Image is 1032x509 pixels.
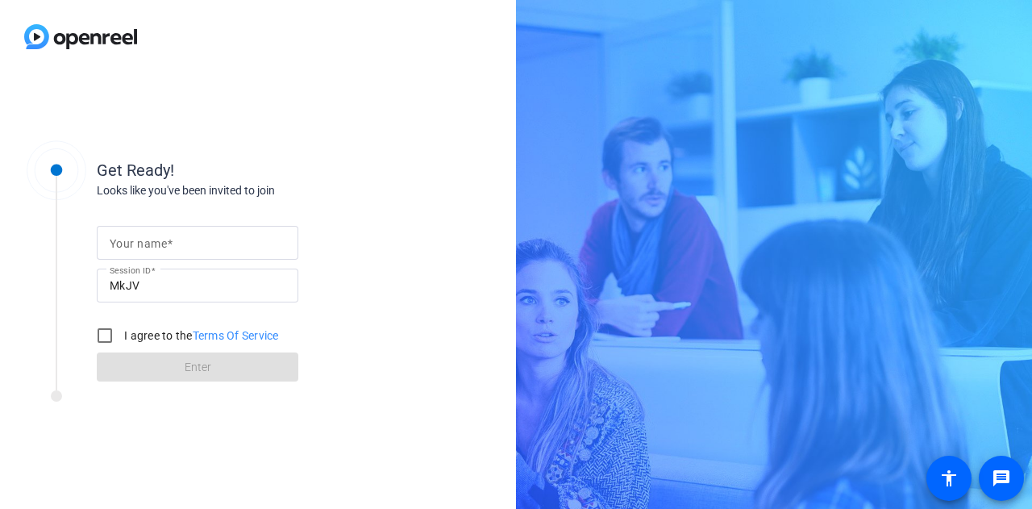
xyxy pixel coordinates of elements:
a: Terms Of Service [193,329,279,342]
mat-icon: message [992,469,1011,488]
div: Get Ready! [97,158,419,182]
mat-icon: accessibility [939,469,959,488]
mat-label: Your name [110,237,167,250]
label: I agree to the [121,328,279,344]
div: Looks like you've been invited to join [97,182,419,199]
mat-label: Session ID [110,265,151,275]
